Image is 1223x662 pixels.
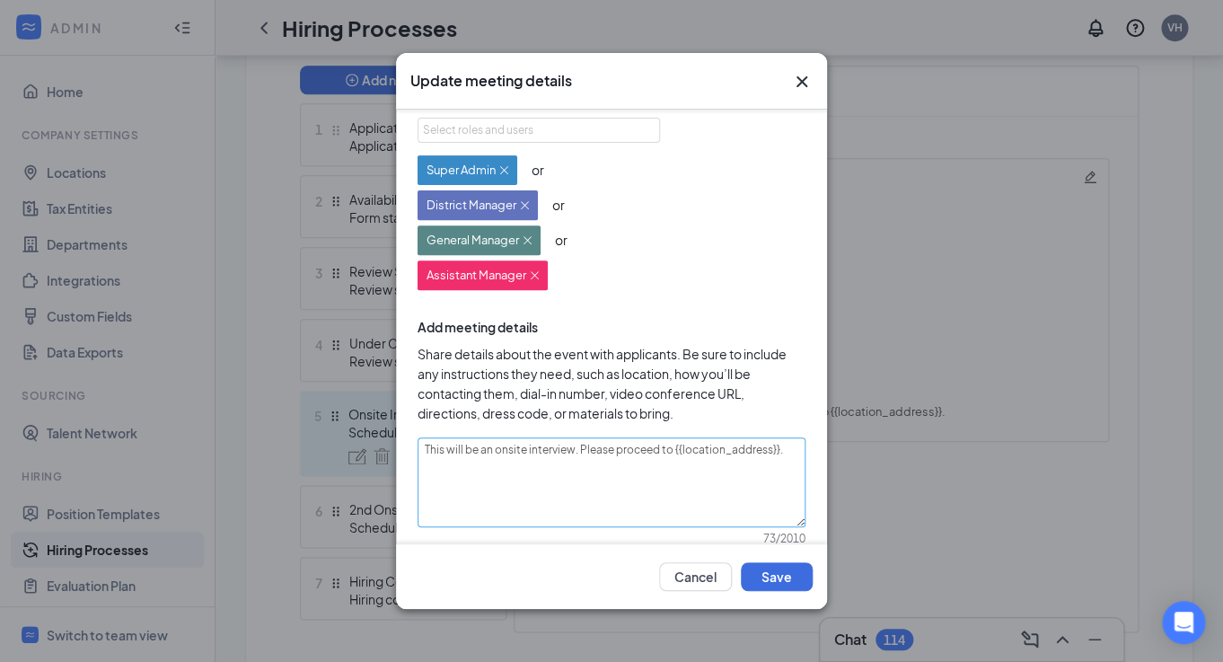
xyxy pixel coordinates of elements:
div: Open Intercom Messenger [1162,601,1205,644]
button: Save [741,562,813,591]
div: Select roles and users [423,121,645,139]
button: Cancel [659,562,732,591]
svg: Cross [791,71,813,93]
span: Super Admin [427,161,496,179]
div: or [555,230,568,250]
span: Add meeting details [418,317,805,337]
div: or [532,160,544,180]
button: Close [791,71,813,93]
span: Assistant Manager [427,266,526,284]
div: or [552,195,565,215]
h3: Update meeting details [410,71,572,91]
span: General Manager [427,231,519,249]
span: District Manager [427,196,516,214]
span: Share details about the event with applicants. Be sure to include any instructions they need, suc... [418,344,805,423]
div: 73 / 2010 [428,531,805,546]
textarea: This will be an onsite interview. Please proceed to {{location_address}}. [418,437,805,527]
